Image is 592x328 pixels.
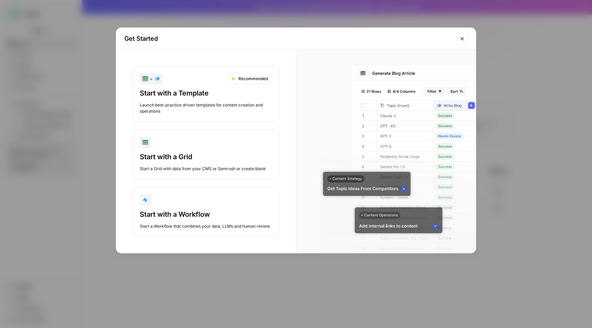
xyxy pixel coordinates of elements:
button: Close modal [457,33,468,44]
button: Start with a GridStart a Grid with data from your CMS or Semrush or create blank [133,130,280,179]
div: Recommended [226,73,272,84]
h2: Get Started [124,34,453,43]
div: Start a Workflow that combines your data, LLMs and human review [140,223,272,229]
div: + [143,75,160,83]
button: Start with a WorkflowStart a Workflow that combines your data, LLMs and human review [133,187,280,237]
div: Start with a Workflow [140,210,272,219]
div: Start with a Grid [140,152,272,162]
div: Start with a Template [140,88,272,98]
div: Launch best-practice driven templates for content creation and operations [140,102,272,114]
div: Start a Grid with data from your CMS or Semrush or create blank [140,166,272,172]
button: +RecommendedStart with a TemplateLaunch best-practice driven templates for content creation and o... [133,66,280,122]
